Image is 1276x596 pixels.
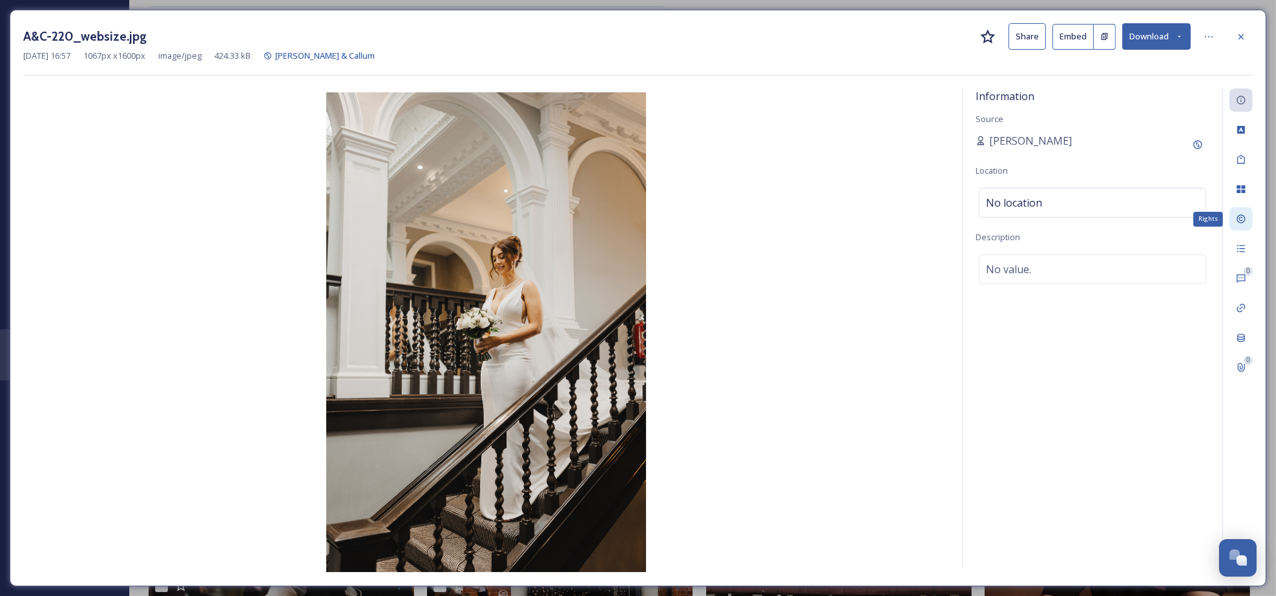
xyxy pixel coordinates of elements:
[986,195,1042,211] span: No location
[214,50,251,62] span: 424.33 kB
[1052,24,1094,50] button: Embed
[1219,539,1257,577] button: Open Chat
[976,231,1020,243] span: Description
[1244,267,1253,276] div: 0
[1009,23,1046,50] button: Share
[23,50,70,62] span: [DATE] 16:57
[989,133,1072,149] span: [PERSON_NAME]
[83,50,145,62] span: 1067 px x 1600 px
[23,27,147,46] h3: A&C-220_websize.jpg
[976,113,1003,125] span: Source
[976,165,1008,176] span: Location
[976,89,1034,103] span: Information
[1122,23,1191,50] button: Download
[158,50,202,62] span: image/jpeg
[275,50,375,61] span: [PERSON_NAME] & Callum
[1244,356,1253,365] div: 0
[23,92,949,572] img: A%26C-220_websize.jpg
[1193,212,1223,226] div: Rights
[986,262,1031,277] span: No value.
